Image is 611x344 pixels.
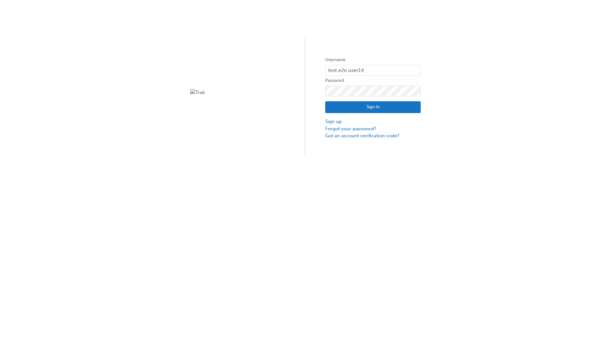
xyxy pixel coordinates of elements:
[325,118,421,125] a: Sign up
[325,132,421,140] a: Got an account verification code?
[325,65,421,76] input: Username
[325,101,421,113] button: Sign In
[190,89,286,96] img: Trak
[325,125,421,133] a: Forgot your password?
[325,56,421,64] label: Username
[325,77,421,84] label: Password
